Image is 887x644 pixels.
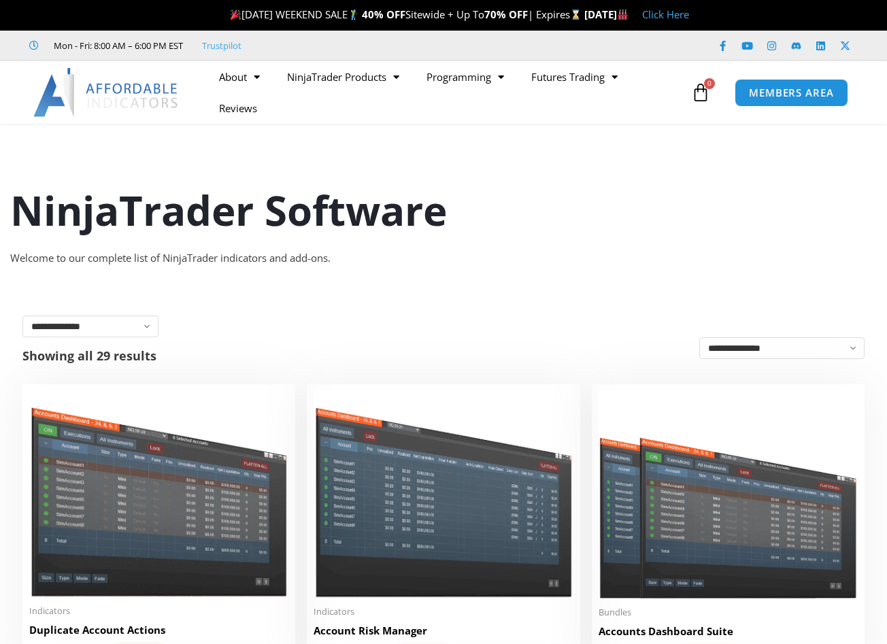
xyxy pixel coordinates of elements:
[205,92,271,124] a: Reviews
[314,606,573,617] span: Indicators
[699,337,865,359] select: Shop order
[413,61,518,92] a: Programming
[314,624,573,638] h2: Account Risk Manager
[33,68,180,117] img: LogoAI | Affordable Indicators – NinjaTrader
[362,7,405,21] strong: 40% OFF
[231,10,241,20] img: 🎉
[29,605,288,617] span: Indicators
[29,391,288,597] img: Duplicate Account Actions
[518,61,631,92] a: Futures Trading
[10,249,877,268] div: Welcome to our complete list of NinjaTrader indicators and add-ons.
[584,7,629,21] strong: [DATE]
[642,7,689,21] a: Click Here
[571,10,581,20] img: ⌛
[749,88,834,98] span: MEMBERS AREA
[671,73,731,112] a: 0
[599,607,858,618] span: Bundles
[205,61,688,124] nav: Menu
[227,7,584,21] span: [DATE] WEEKEND SALE Sitewide + Up To | Expires
[202,37,241,54] a: Trustpilot
[704,78,715,89] span: 0
[22,350,156,362] p: Showing all 29 results
[484,7,528,21] strong: 70% OFF
[599,624,858,639] h2: Accounts Dashboard Suite
[29,623,288,644] a: Duplicate Account Actions
[10,182,877,239] h1: NinjaTrader Software
[273,61,413,92] a: NinjaTrader Products
[735,79,848,107] a: MEMBERS AREA
[314,391,573,598] img: Account Risk Manager
[29,623,288,637] h2: Duplicate Account Actions
[599,391,858,598] img: Accounts Dashboard Suite
[348,10,358,20] img: 🏌️‍♂️
[618,10,628,20] img: 🏭
[205,61,273,92] a: About
[50,37,183,54] span: Mon - Fri: 8:00 AM – 6:00 PM EST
